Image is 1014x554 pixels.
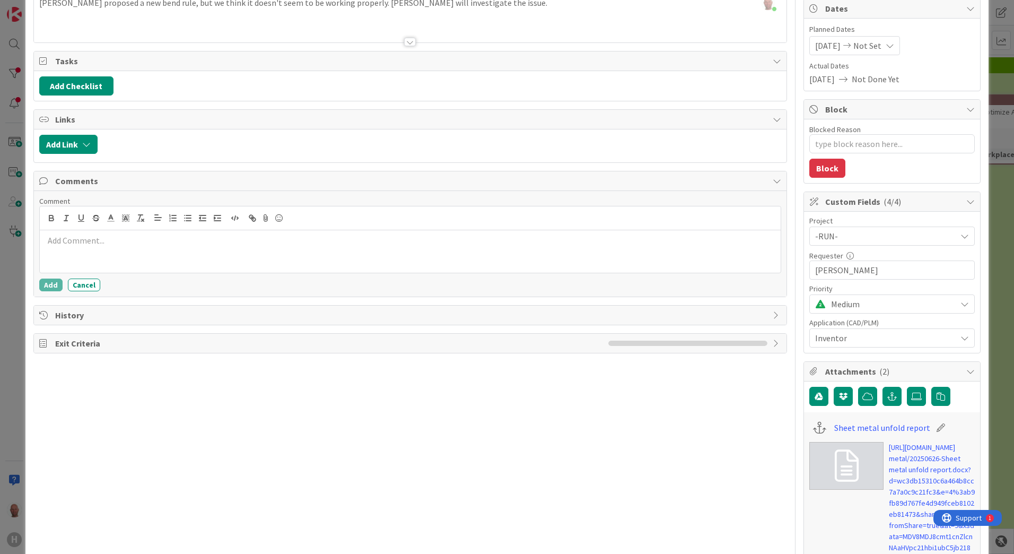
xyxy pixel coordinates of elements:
[809,251,843,261] label: Requester
[884,196,901,207] span: ( 4/4 )
[55,55,767,67] span: Tasks
[809,24,975,35] span: Planned Dates
[853,39,881,52] span: Not Set
[55,113,767,126] span: Links
[809,319,975,326] div: Application (CAD/PLM)
[809,159,845,178] button: Block
[879,366,889,377] span: ( 2 )
[831,297,951,311] span: Medium
[815,332,956,344] span: Inventor
[815,39,841,52] span: [DATE]
[39,135,98,154] button: Add Link
[39,279,63,291] button: Add
[825,2,961,15] span: Dates
[55,309,767,322] span: History
[55,337,603,350] span: Exit Criteria
[809,73,835,85] span: [DATE]
[809,125,861,134] label: Blocked Reason
[39,196,70,206] span: Comment
[825,103,961,116] span: Block
[834,421,930,434] a: Sheet metal unfold report
[55,175,767,187] span: Comments
[809,60,975,72] span: Actual Dates
[809,285,975,292] div: Priority
[22,2,48,14] span: Support
[55,4,58,13] div: 1
[809,217,975,224] div: Project
[815,229,951,244] span: -RUN-
[39,76,113,96] button: Add Checklist
[852,73,899,85] span: Not Done Yet
[825,365,961,378] span: Attachments
[825,195,961,208] span: Custom Fields
[68,279,100,291] button: Cancel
